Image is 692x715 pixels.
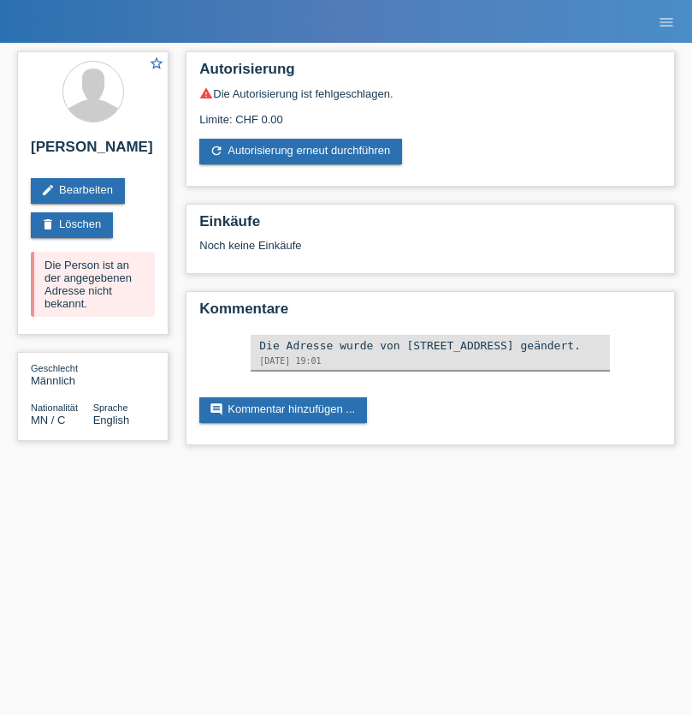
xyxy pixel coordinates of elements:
a: commentKommentar hinzufügen ... [199,397,367,423]
i: menu [658,14,675,31]
div: Noch keine Einkäufe [199,239,661,265]
span: Geschlecht [31,363,78,373]
h2: [PERSON_NAME] [31,139,155,164]
i: star_border [149,56,164,71]
h2: Einkäufe [199,213,661,239]
a: refreshAutorisierung erneut durchführen [199,139,402,164]
div: [DATE] 19:01 [259,356,601,366]
a: deleteLöschen [31,212,113,238]
div: Die Adresse wurde von [STREET_ADDRESS] geändert. [259,339,601,352]
i: warning [199,86,213,100]
h2: Kommentare [199,301,661,326]
div: Männlich [31,361,93,387]
div: Limite: CHF 0.00 [199,100,661,126]
span: Nationalität [31,402,78,413]
i: edit [41,183,55,197]
a: menu [649,16,683,27]
i: refresh [210,144,223,158]
a: star_border [149,56,164,74]
a: editBearbeiten [31,178,125,204]
span: English [93,414,130,426]
h2: Autorisierung [199,61,661,86]
div: Die Autorisierung ist fehlgeschlagen. [199,86,661,100]
span: Sprache [93,402,128,413]
span: Mongolei / C / 01.04.2021 [31,414,65,426]
div: Die Person ist an der angegebenen Adresse nicht bekannt. [31,252,155,317]
i: delete [41,217,55,231]
i: comment [210,402,223,416]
